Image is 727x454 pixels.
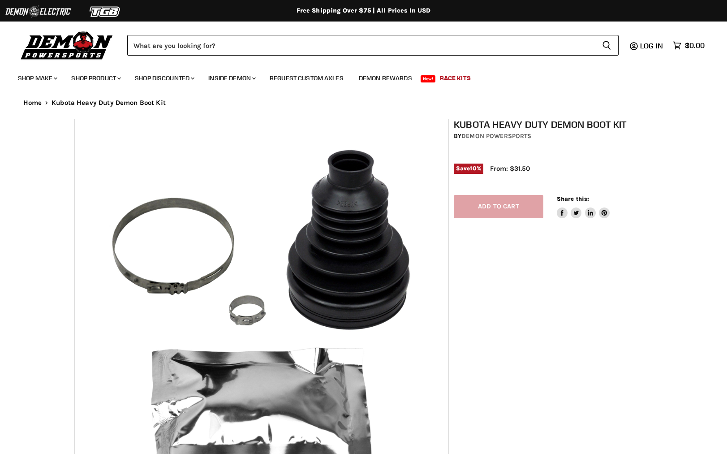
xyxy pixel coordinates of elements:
img: Demon Powersports [18,29,116,61]
a: Shop Product [65,69,126,87]
span: Share this: [557,195,589,202]
span: Log in [640,41,663,50]
aside: Share this: [557,195,610,219]
div: by [454,131,658,141]
nav: Breadcrumbs [5,99,722,107]
img: TGB Logo 2 [72,3,139,20]
a: Shop Discounted [128,69,200,87]
a: $0.00 [668,39,709,52]
span: From: $31.50 [490,164,530,173]
ul: Main menu [11,65,702,87]
button: Search [595,35,619,56]
span: $0.00 [685,41,705,50]
a: Demon Rewards [352,69,419,87]
a: Log in [636,42,668,50]
span: 10 [470,165,476,172]
span: Kubota Heavy Duty Demon Boot Kit [52,99,166,107]
a: Request Custom Axles [263,69,350,87]
span: New! [421,75,436,82]
a: Race Kits [433,69,477,87]
a: Home [23,99,42,107]
span: Save % [454,164,483,173]
form: Product [127,35,619,56]
div: Free Shipping Over $75 | All Prices In USD [5,7,722,15]
h1: Kubota Heavy Duty Demon Boot Kit [454,119,658,130]
input: Search [127,35,595,56]
a: Inside Demon [202,69,261,87]
img: Demon Electric Logo 2 [4,3,72,20]
a: Shop Make [11,69,63,87]
a: Demon Powersports [461,132,531,140]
